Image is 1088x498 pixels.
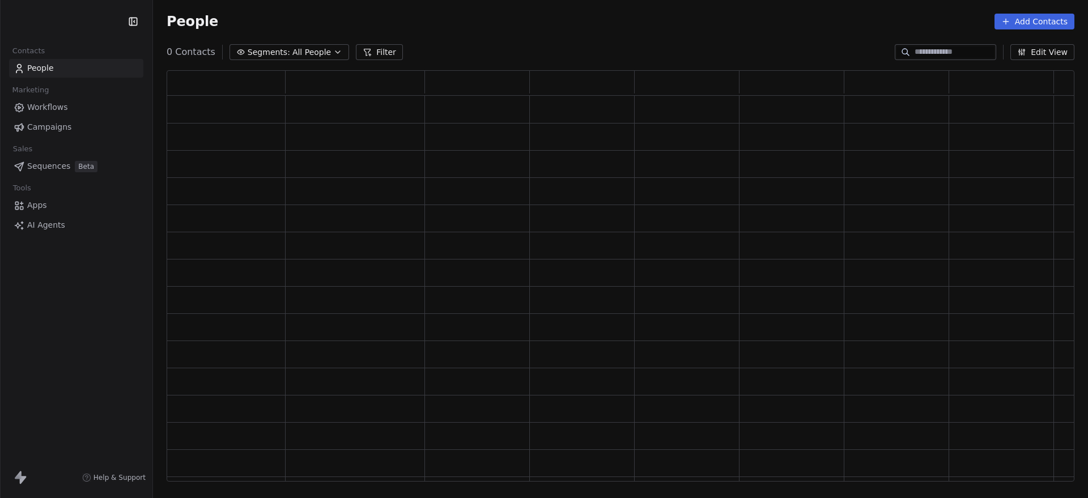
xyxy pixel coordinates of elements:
span: Segments: [248,46,290,58]
a: Workflows [9,98,143,117]
span: People [167,13,218,30]
span: Apps [27,199,47,211]
span: 0 Contacts [167,45,215,59]
span: All People [292,46,331,58]
span: Marketing [7,82,54,99]
span: Contacts [7,42,50,59]
span: People [27,62,54,74]
span: Tools [8,180,36,197]
button: Add Contacts [994,14,1074,29]
a: SequencesBeta [9,157,143,176]
span: Campaigns [27,121,71,133]
span: Workflows [27,101,68,113]
span: Beta [75,161,97,172]
span: Sequences [27,160,70,172]
a: Apps [9,196,143,215]
button: Edit View [1010,44,1074,60]
a: People [9,59,143,78]
span: Help & Support [93,473,146,482]
button: Filter [356,44,403,60]
span: Sales [8,141,37,158]
a: Help & Support [82,473,146,482]
span: AI Agents [27,219,65,231]
a: Campaigns [9,118,143,137]
a: AI Agents [9,216,143,235]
